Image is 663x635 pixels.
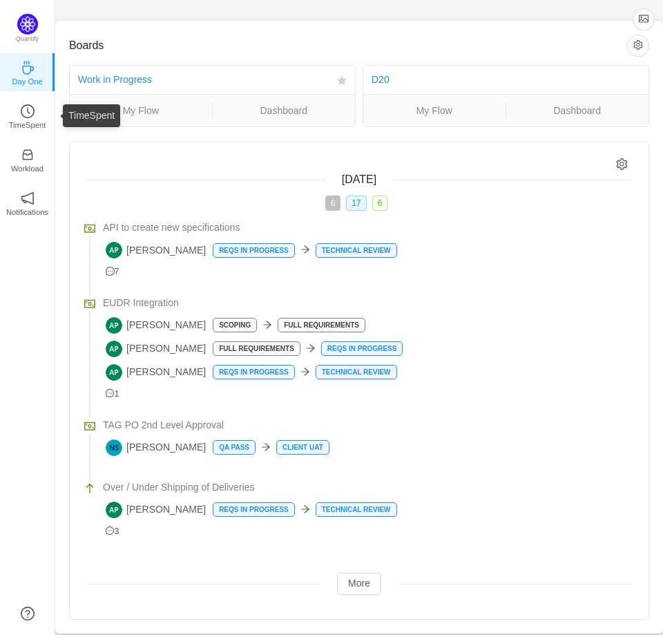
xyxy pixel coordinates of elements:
span: 3 [106,527,119,536]
img: AP [106,364,122,381]
i: icon: message [106,527,115,536]
a: Dashboard [213,103,356,118]
a: icon: clock-circleTimeSpent [21,108,35,122]
span: [DATE] [342,173,376,185]
p: Day One [12,75,42,88]
span: Over / Under Shipping of Deliveries [103,480,254,495]
p: Workload [11,162,44,175]
span: [PERSON_NAME] [106,341,206,357]
a: Dashboard [506,103,649,118]
p: Reqs In Progress [322,342,403,355]
p: Scoping [213,319,256,332]
a: EUDR Integration [103,296,632,310]
i: icon: message [106,389,115,398]
p: QA Pass [213,441,255,454]
i: icon: arrow-right [306,343,316,353]
i: icon: inbox [21,148,35,162]
a: icon: coffeeDay One [21,65,35,79]
a: icon: inboxWorkload [21,152,35,166]
span: [PERSON_NAME] [106,242,206,258]
span: 1 [106,389,119,399]
span: [PERSON_NAME] [106,502,206,518]
h3: Boards [69,39,627,53]
span: [PERSON_NAME] [106,439,206,456]
a: TAG PO 2nd Level Approval [103,418,632,433]
a: My Flow [70,103,212,118]
img: AP [106,341,122,357]
span: 7 [106,267,119,276]
i: icon: message [106,267,115,276]
p: Reqs In Progress [213,503,294,516]
a: Over / Under Shipping of Deliveries [103,480,632,495]
i: icon: notification [21,191,35,205]
a: API to create new specifications [103,220,632,235]
p: Client UAT [277,441,329,454]
img: AP [106,317,122,334]
i: icon: coffee [21,61,35,75]
span: 17 [346,196,366,211]
i: icon: arrow-right [300,504,310,514]
a: icon: question-circle [21,607,35,620]
button: icon: setting [627,35,649,57]
img: NS [106,439,122,456]
img: AP [106,502,122,518]
p: Reqs In Progress [213,366,294,379]
p: Full Requirements [213,342,300,355]
i: icon: arrow-right [300,367,310,377]
a: D20 [372,74,390,85]
i: icon: star [337,76,347,86]
i: icon: setting [616,158,628,170]
img: AP [106,242,122,258]
a: Work in Progress [78,74,152,85]
span: EUDR Integration [103,296,179,310]
img: Quantify [17,14,38,35]
p: Reqs In Progress [213,244,294,257]
a: My Flow [363,103,506,118]
button: More [337,573,381,595]
p: Full Requirements [278,319,365,332]
span: [PERSON_NAME] [106,364,206,381]
p: Technical Review [316,244,396,257]
a: icon: notificationNotifications [21,196,35,209]
span: 6 [372,196,388,211]
p: Quantify [16,35,39,44]
i: icon: arrow-right [300,245,310,254]
p: Notifications [6,206,48,218]
p: TimeSpent [9,119,46,131]
p: Technical Review [316,503,396,516]
i: icon: arrow-right [262,320,272,330]
span: 6 [325,196,341,211]
p: Technical Review [316,366,396,379]
i: icon: clock-circle [21,104,35,118]
span: TAG PO 2nd Level Approval [103,418,224,433]
button: icon: picture [633,8,655,30]
i: icon: arrow-right [261,442,271,452]
span: [PERSON_NAME] [106,317,206,334]
span: API to create new specifications [103,220,240,235]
